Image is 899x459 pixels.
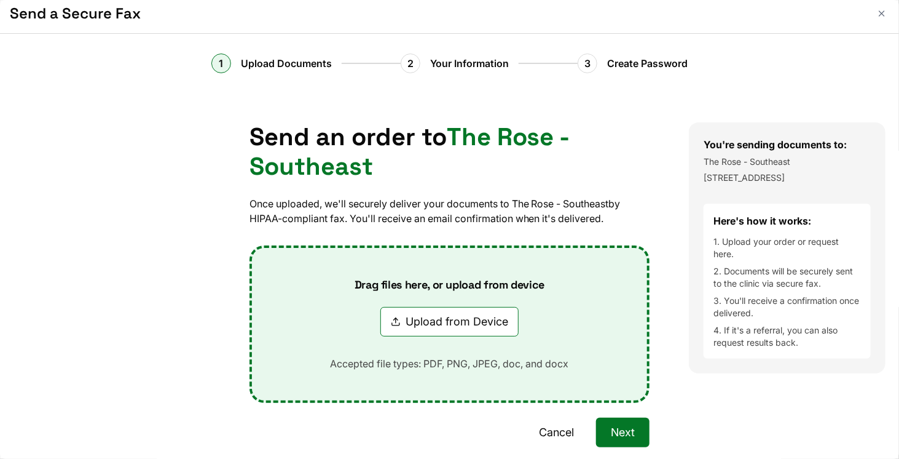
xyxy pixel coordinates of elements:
[311,356,589,371] p: Accepted file types: PDF, PNG, JPEG, doc, and docx
[380,307,519,337] button: Upload from Device
[524,418,589,447] button: Cancel
[607,56,688,71] span: Create Password
[249,121,570,182] span: The Rose - Southeast
[874,6,889,21] button: Close
[704,137,871,152] h3: You're sending documents to:
[596,418,650,447] button: Next
[713,214,861,228] h4: Here's how it works:
[10,4,865,23] h1: Send a Secure Fax
[704,156,871,168] p: The Rose - Southeast
[211,54,231,73] div: 1
[713,265,861,290] li: 2. Documents will be securely sent to the clinic via secure fax.
[335,277,564,292] p: Drag files here, or upload from device
[401,54,420,73] div: 2
[241,56,332,71] span: Upload Documents
[713,236,861,260] li: 1. Upload your order or request here.
[249,122,650,182] h1: Send an order to
[704,172,871,184] p: [STREET_ADDRESS]
[713,295,861,319] li: 3. You'll receive a confirmation once delivered.
[578,54,597,73] div: 3
[249,196,650,226] p: Once uploaded, we'll securely deliver your documents to The Rose - Southeast by HIPAA-compliant f...
[430,56,509,71] span: Your Information
[713,324,861,349] li: 4. If it's a referral, you can also request results back.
